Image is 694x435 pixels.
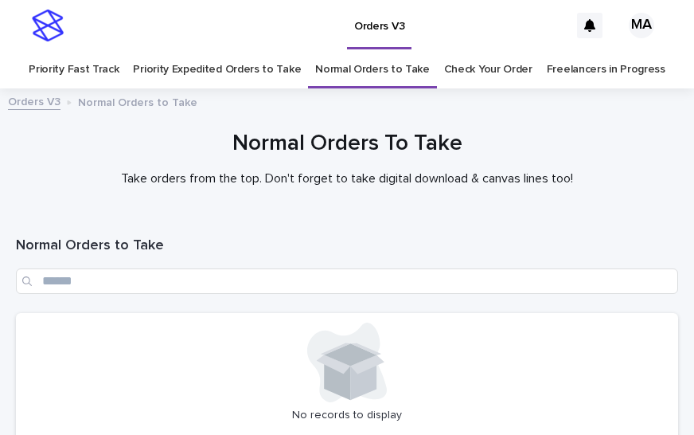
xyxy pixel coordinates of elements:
p: Take orders from the top. Don't forget to take digital download & canvas lines too! [29,171,665,186]
a: Freelancers in Progress [547,51,665,88]
div: MA [629,13,654,38]
a: Priority Expedited Orders to Take [133,51,301,88]
a: Priority Fast Track [29,51,119,88]
a: Orders V3 [8,92,60,110]
a: Check Your Order [444,51,532,88]
h1: Normal Orders To Take [16,129,678,159]
img: stacker-logo-s-only.png [32,10,64,41]
p: Normal Orders to Take [78,92,197,110]
p: No records to display [25,409,669,422]
h1: Normal Orders to Take [16,237,678,256]
a: Normal Orders to Take [315,51,430,88]
input: Search [16,268,678,294]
